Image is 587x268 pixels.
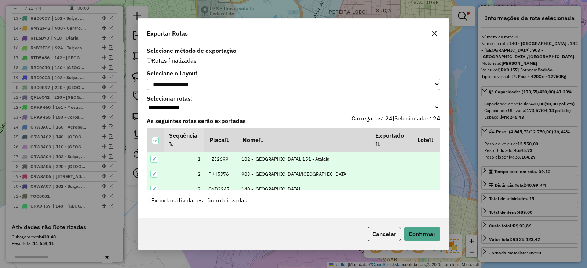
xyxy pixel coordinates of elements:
span: Rotas finalizadas [147,57,197,64]
label: Selecione método de exportação [147,46,440,55]
span: Carregadas: 24 [351,115,393,122]
td: 2 [164,167,204,182]
input: Exportar atividades não roteirizadas [147,198,151,202]
label: Selecione o Layout [147,69,440,78]
div: | [293,114,445,128]
th: Placa [204,128,237,152]
th: Sequência [164,128,204,152]
td: OYD3247 [204,182,237,197]
span: Selecionadas: 24 [394,115,440,122]
button: Confirmar [404,227,440,241]
label: Exportar atividades não roteirizadas [147,193,247,207]
td: 140 - [GEOGRAPHIC_DATA] [237,182,370,197]
th: Nome [237,128,370,152]
td: PKH5J76 [204,167,237,182]
td: 903 - [GEOGRAPHIC_DATA]/[GEOGRAPHIC_DATA] [237,167,370,182]
label: Selecionar rotas: [147,94,440,103]
strong: As seguintes rotas serão exportadas [147,117,246,124]
th: Exportado [371,128,413,152]
th: Lote [413,128,440,152]
td: 3 [164,182,204,197]
span: Exportar Rotas [147,29,188,38]
td: 1 [164,152,204,167]
td: 102 - [GEOGRAPHIC_DATA], 151 - Atalaia [237,152,370,167]
button: Cancelar [368,227,401,241]
td: HZJ2699 [204,152,237,167]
